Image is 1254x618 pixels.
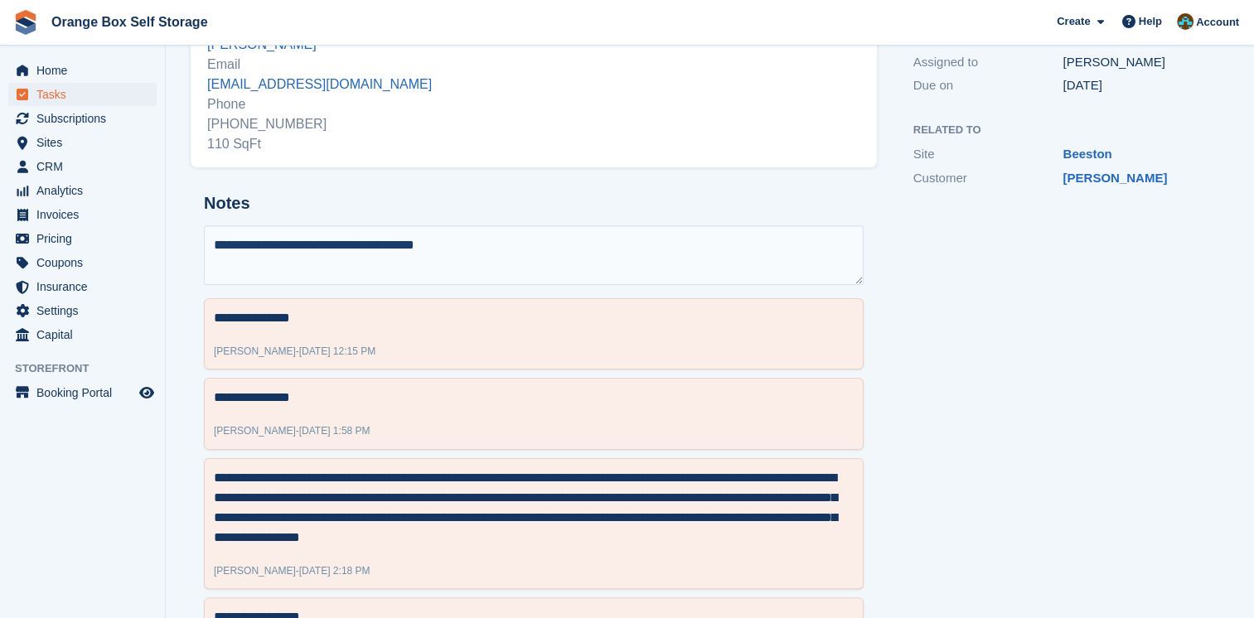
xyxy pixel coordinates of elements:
img: stora-icon-8386f47178a22dfd0bd8f6a31ec36ba5ce8667c1dd55bd0f319d3a0aa187defe.svg [13,10,38,35]
span: Invoices [36,203,136,226]
div: - [214,344,375,359]
span: Coupons [36,251,136,274]
a: menu [8,59,157,82]
img: Mike [1177,13,1193,30]
span: Analytics [36,179,136,202]
span: Capital [36,323,136,346]
a: menu [8,275,157,298]
a: menu [8,107,157,130]
a: menu [8,179,157,202]
span: [PERSON_NAME] [214,425,296,437]
span: Account [1196,14,1239,31]
a: menu [8,323,157,346]
span: Pricing [36,227,136,250]
div: [PHONE_NUMBER] 110 SqFt [207,114,860,154]
span: [DATE] 2:18 PM [299,565,370,577]
span: [DATE] 1:58 PM [299,425,370,437]
a: menu [8,155,157,178]
div: Assigned to [913,53,1063,72]
a: menu [8,131,157,154]
div: Due on [913,76,1063,95]
span: [DATE] 12:15 PM [299,345,375,357]
span: CRM [36,155,136,178]
a: Orange Box Self Storage [45,8,215,36]
div: Phone [207,94,860,114]
div: - [214,423,370,438]
span: Home [36,59,136,82]
div: Email [207,55,860,75]
a: menu [8,251,157,274]
a: menu [8,227,157,250]
a: [PERSON_NAME] [207,37,317,51]
a: menu [8,83,157,106]
div: Site [913,145,1063,164]
span: Help [1139,13,1162,30]
span: Storefront [15,360,165,377]
span: Create [1057,13,1090,30]
span: [PERSON_NAME] [214,345,296,357]
div: [PERSON_NAME] [1063,53,1213,72]
span: Insurance [36,275,136,298]
a: menu [8,299,157,322]
a: Preview store [137,383,157,403]
a: [PERSON_NAME] [1063,171,1167,185]
a: [EMAIL_ADDRESS][DOMAIN_NAME] [207,77,432,91]
a: Beeston [1063,147,1111,161]
span: [PERSON_NAME] [214,565,296,577]
span: Subscriptions [36,107,136,130]
div: [DATE] [1063,76,1213,95]
div: - [214,563,370,578]
span: Tasks [36,83,136,106]
span: Sites [36,131,136,154]
h2: Notes [204,194,864,213]
a: menu [8,381,157,404]
a: menu [8,203,157,226]
span: Settings [36,299,136,322]
div: Customer [913,169,1063,188]
h2: Related to [913,124,1213,137]
span: Booking Portal [36,381,136,404]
